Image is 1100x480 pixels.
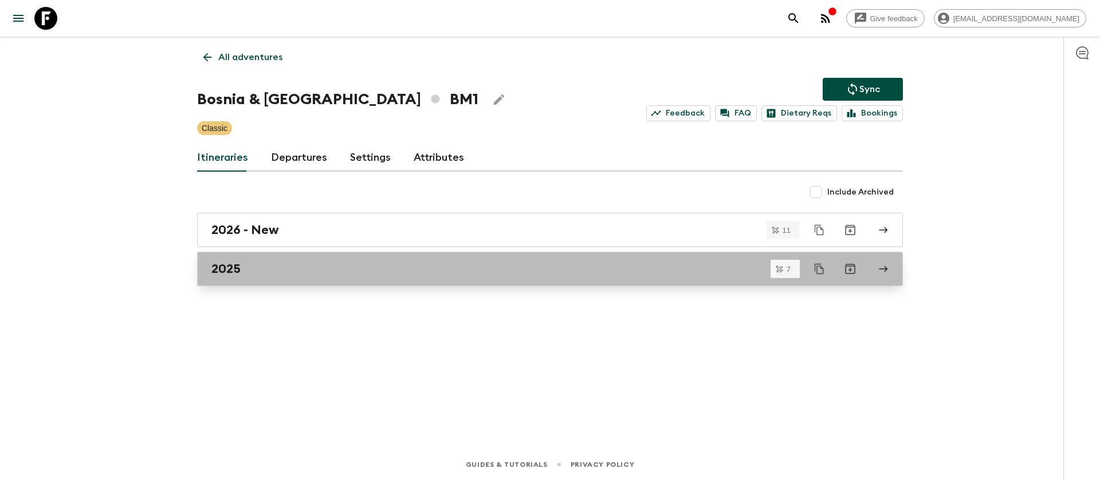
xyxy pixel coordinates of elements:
[197,144,248,172] a: Itineraries
[809,259,830,279] button: Duplicate
[197,88,478,111] h1: Bosnia & [GEOGRAPHIC_DATA] BM1
[211,223,279,237] h2: 2026 - New
[466,458,548,471] a: Guides & Tutorials
[839,219,862,241] button: Archive
[864,14,924,23] span: Give feedback
[197,46,289,69] a: All adventures
[646,105,710,121] a: Feedback
[197,252,903,286] a: 2025
[197,213,903,247] a: 2026 - New
[271,144,327,172] a: Departures
[571,458,634,471] a: Privacy Policy
[842,105,903,121] a: Bookings
[776,227,797,234] span: 11
[947,14,1086,23] span: [EMAIL_ADDRESS][DOMAIN_NAME]
[211,261,241,276] h2: 2025
[809,220,830,240] button: Duplicate
[846,9,925,27] a: Give feedback
[7,7,30,30] button: menu
[839,257,862,280] button: Archive
[782,7,805,30] button: search adventures
[488,88,510,111] button: Edit Adventure Title
[823,78,903,101] button: Sync adventure departures to the booking engine
[827,187,894,198] span: Include Archived
[350,144,391,172] a: Settings
[414,144,464,172] a: Attributes
[859,82,880,96] p: Sync
[715,105,757,121] a: FAQ
[761,105,837,121] a: Dietary Reqs
[218,50,282,64] p: All adventures
[202,122,227,134] p: Classic
[934,9,1086,27] div: [EMAIL_ADDRESS][DOMAIN_NAME]
[780,265,797,273] span: 7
